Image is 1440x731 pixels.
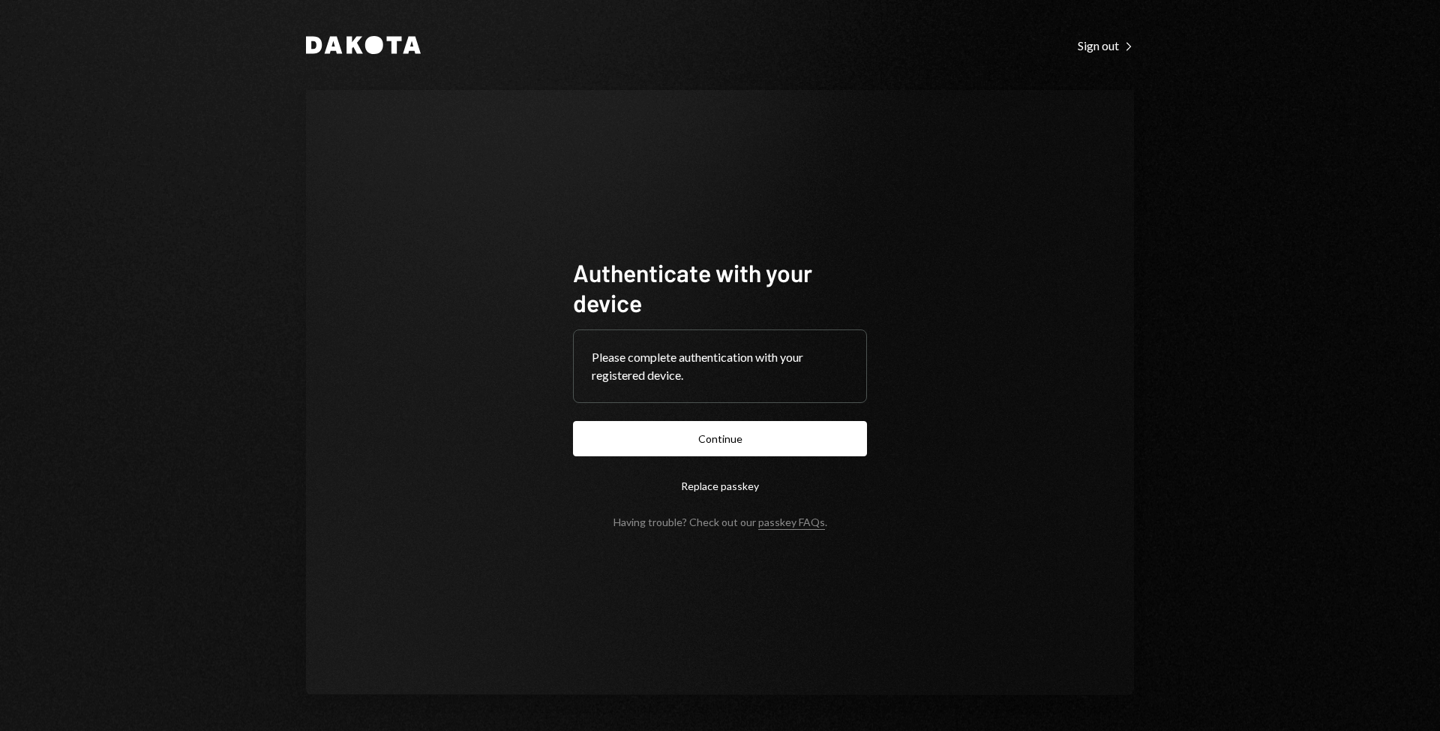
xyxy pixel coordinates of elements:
[1078,37,1134,53] a: Sign out
[758,516,825,530] a: passkey FAQs
[573,421,867,456] button: Continue
[573,257,867,317] h1: Authenticate with your device
[592,348,848,384] div: Please complete authentication with your registered device.
[573,468,867,504] button: Replace passkey
[1078,38,1134,53] div: Sign out
[613,516,827,528] div: Having trouble? Check out our .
